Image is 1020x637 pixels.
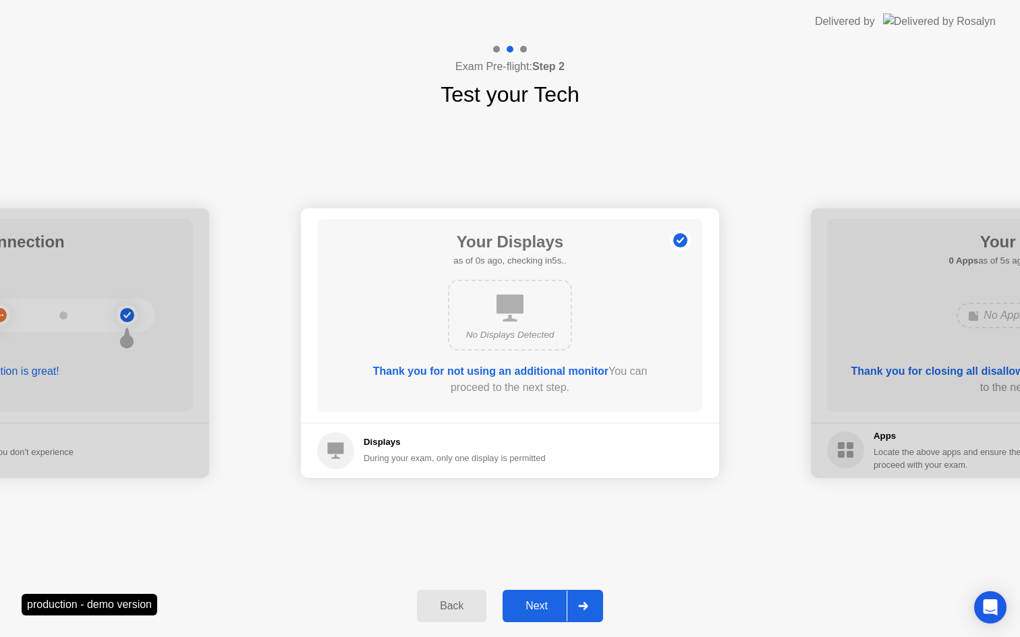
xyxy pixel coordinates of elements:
[373,365,608,377] b: Thank you for not using an additional monitor
[441,78,579,111] h1: Test your Tech
[421,600,482,612] div: Back
[460,328,560,342] div: No Displays Detected
[455,59,565,75] h4: Exam Pre-flight:
[417,590,486,622] button: Back
[453,230,566,254] h1: Your Displays
[503,590,603,622] button: Next
[974,591,1007,624] div: Open Intercom Messenger
[507,600,567,612] div: Next
[22,594,157,615] div: production - demo version
[356,363,664,396] div: You can proceed to the next step.
[815,13,875,30] div: Delivered by
[364,435,546,449] h5: Displays
[883,13,996,29] img: Delivered by Rosalyn
[453,254,566,268] h5: as of 0s ago, checking in5s..
[532,61,565,72] b: Step 2
[364,452,546,464] div: During your exam, only one display is permitted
